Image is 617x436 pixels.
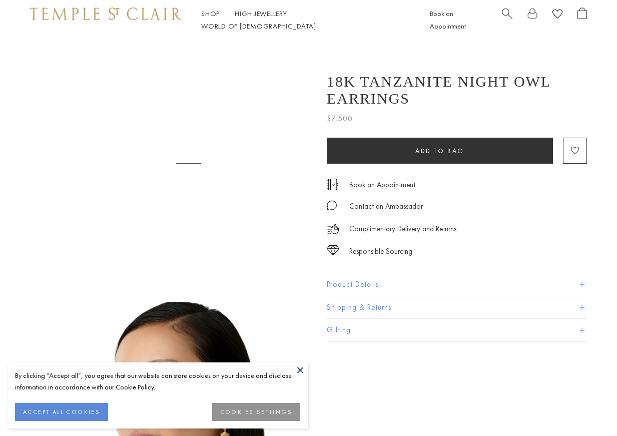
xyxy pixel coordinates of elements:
[327,179,339,190] img: icon_appointment.svg
[430,9,466,31] a: Book an Appointment
[212,403,300,421] button: COOKIES SETTINGS
[502,8,512,33] a: Search
[327,245,339,255] img: icon_sourcing.svg
[327,273,587,296] button: Product Details
[30,8,181,20] img: Temple St. Clair
[327,223,339,235] img: icon_delivery.svg
[327,138,553,164] button: Add to bag
[235,9,287,18] a: High JewelleryHigh Jewellery
[201,9,220,18] a: ShopShop
[552,8,562,23] a: View Wishlist
[567,389,607,426] iframe: Gorgias live chat messenger
[415,147,464,155] span: Add to bag
[327,73,587,107] h1: 18K Tanzanite Night Owl Earrings
[201,22,316,31] a: World of [DEMOGRAPHIC_DATA]World of [DEMOGRAPHIC_DATA]
[15,403,108,421] button: ACCEPT ALL COOKIES
[327,200,337,210] img: MessageIcon-01_2.svg
[577,8,587,33] a: Open Shopping Bag
[15,370,300,393] div: By clicking “Accept all”, you agree that our website can store cookies on your device and disclos...
[349,223,456,235] p: Complimentary Delivery and Returns
[201,8,407,33] nav: Main navigation
[349,245,412,258] div: Responsible Sourcing
[349,179,415,190] a: Book an Appointment
[349,200,423,213] div: Contact an Ambassador
[327,319,587,341] button: Gifting
[327,112,353,125] span: $7,500
[327,296,587,319] button: Shipping & Returns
